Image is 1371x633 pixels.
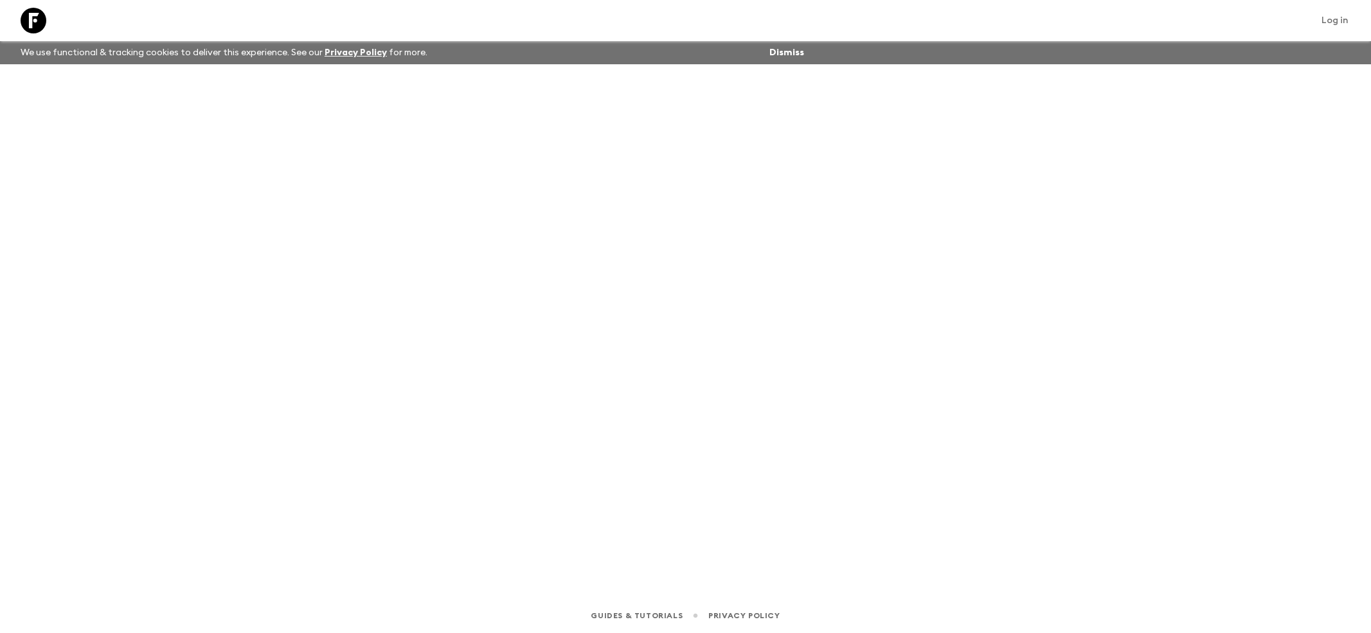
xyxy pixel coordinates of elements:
a: Privacy Policy [325,48,387,57]
a: Guides & Tutorials [591,609,683,623]
button: Dismiss [766,44,807,62]
p: We use functional & tracking cookies to deliver this experience. See our for more. [15,41,433,64]
a: Log in [1314,12,1356,30]
a: Privacy Policy [708,609,780,623]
